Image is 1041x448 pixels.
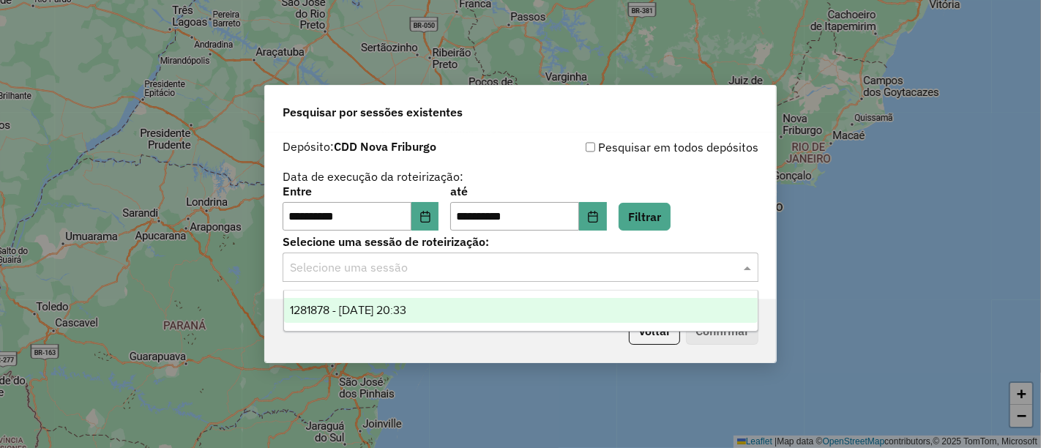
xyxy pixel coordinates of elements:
[334,139,436,154] strong: CDD Nova Friburgo
[283,138,436,155] label: Depósito:
[411,202,439,231] button: Choose Date
[579,202,607,231] button: Choose Date
[450,182,606,200] label: até
[283,168,463,185] label: Data de execução da roteirização:
[283,233,758,250] label: Selecione uma sessão de roteirização:
[283,290,758,332] ng-dropdown-panel: Options list
[619,203,671,231] button: Filtrar
[283,103,463,121] span: Pesquisar por sessões existentes
[520,138,758,156] div: Pesquisar em todos depósitos
[283,182,439,200] label: Entre
[290,304,407,316] span: 1281878 - [DATE] 20:33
